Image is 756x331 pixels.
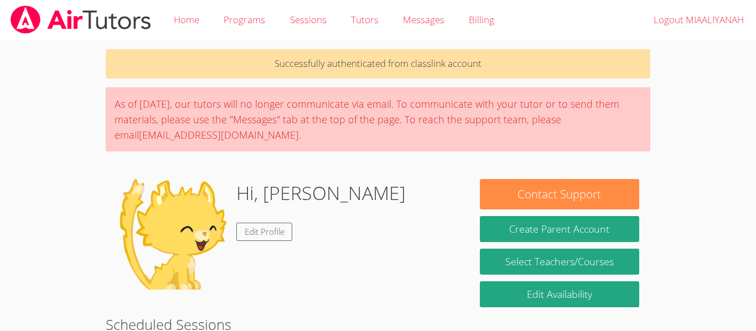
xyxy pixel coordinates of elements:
button: Create Parent Account [480,216,639,242]
button: Contact Support [480,179,639,209]
h1: Hi, [PERSON_NAME] [236,179,406,207]
div: As of [DATE], our tutors will no longer communicate via email. To communicate with your tutor or ... [106,87,650,151]
img: default.png [117,179,227,290]
a: Edit Availability [480,281,639,307]
p: Successfully authenticated from classlink account [106,49,650,78]
span: Messages [403,13,444,26]
img: airtutors_banner-c4298cdbf04f3fff15de1276eac7730deb9818008684d7c2e4769d2f7ddbe033.png [9,6,152,34]
a: Select Teachers/Courses [480,249,639,275]
a: Edit Profile [236,223,293,241]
